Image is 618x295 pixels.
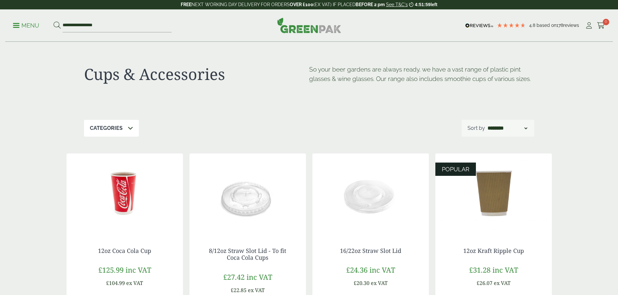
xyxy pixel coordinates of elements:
span: inc VAT [370,265,395,275]
strong: OVER £100 [290,2,313,7]
img: 12oz straw slot coke cup lid [189,153,306,234]
p: Sort by [467,124,485,132]
select: Shop order [486,124,528,132]
img: 12oz Coca Cola Cup with coke [67,153,183,234]
h1: Cups & Accessories [84,65,309,84]
strong: BEFORE 2 pm [356,2,385,7]
span: inc VAT [492,265,518,275]
img: REVIEWS.io [465,23,493,28]
span: £20.30 [354,279,370,287]
i: Cart [597,22,605,29]
a: 0 [597,21,605,30]
strong: FREE [181,2,191,7]
span: £31.28 [469,265,491,275]
span: 4:51:59 [415,2,430,7]
div: 4.78 Stars [497,22,526,28]
span: POPULAR [442,166,469,173]
span: £22.85 [231,287,247,294]
a: Menu [13,22,39,28]
span: inc VAT [126,265,151,275]
a: 12oz Coca Cola Cup [98,247,151,255]
p: So your beer gardens are always ready, we have a vast range of plastic pint glasses & wine glasse... [309,65,534,84]
span: £104.99 [106,279,125,287]
a: 12oz Kraft Ripple Cup [463,247,524,255]
span: ex VAT [371,279,388,287]
span: £24.36 [346,265,368,275]
span: left [430,2,437,7]
img: 12oz Kraft Ripple Cup-0 [435,153,552,234]
span: ex VAT [126,279,143,287]
span: £26.07 [477,279,492,287]
span: £125.99 [98,265,124,275]
span: £27.42 [223,272,245,282]
span: Based on [537,23,556,28]
a: 8/12oz Straw Slot Lid - To fit Coca Cola Cups [209,247,286,262]
p: Categories [90,124,123,132]
span: 178 [556,23,563,28]
span: inc VAT [247,272,272,282]
i: My Account [585,22,593,29]
a: 16/22oz Straw Slot Lid [340,247,401,255]
span: 0 [603,19,609,25]
span: reviews [563,23,579,28]
p: Menu [13,22,39,29]
span: ex VAT [494,279,511,287]
img: GreenPak Supplies [277,17,341,33]
span: ex VAT [248,287,265,294]
img: 16/22oz Straw Slot Coke Cup lid [312,153,429,234]
a: See T&C's [386,2,408,7]
span: 4.8 [529,23,537,28]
